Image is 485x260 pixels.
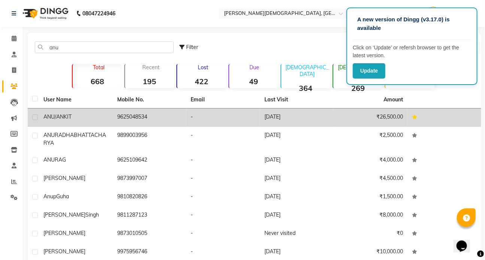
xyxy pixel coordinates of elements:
td: ₹26,500.00 [334,108,407,127]
strong: 195 [125,77,174,86]
span: Anup [43,193,56,200]
span: ANU/ANKIT [43,113,72,120]
td: 9625109642 [113,152,187,170]
td: [DATE] [260,170,334,188]
span: ANURAG [43,156,66,163]
td: 9873010505 [113,225,187,243]
td: [DATE] [260,127,334,152]
td: Never visited [260,225,334,243]
b: 08047224946 [82,3,115,24]
th: Mobile No. [113,91,187,108]
p: A new version of Dingg (v3.17.0) is available [357,15,467,32]
td: - [187,225,260,243]
span: BHATTACHARYA [43,132,106,146]
span: Filter [186,44,198,51]
span: Guha [56,193,69,200]
strong: 269 [333,83,382,93]
td: ₹0 [334,225,407,243]
span: singh [85,211,99,218]
th: Amount [379,91,407,108]
td: [DATE] [260,152,334,170]
p: Recent [128,64,174,71]
td: 9810820826 [113,188,187,207]
p: Total [76,64,122,71]
td: ₹4,000.00 [334,152,407,170]
strong: 364 [281,83,330,93]
td: ₹4,500.00 [334,170,407,188]
strong: 422 [177,77,226,86]
th: Last Visit [260,91,334,108]
td: ₹2,500.00 [334,127,407,152]
span: ANURADHA [43,132,74,138]
span: [PERSON_NAME] [43,211,85,218]
td: 9625048534 [113,108,187,127]
td: - [187,188,260,207]
strong: 49 [229,77,278,86]
td: - [187,170,260,188]
span: [PERSON_NAME] [43,230,85,236]
td: [DATE] [260,188,334,207]
button: Update [353,63,385,79]
p: [DEMOGRAPHIC_DATA] [336,64,382,77]
img: logo [19,3,70,24]
td: - [187,127,260,152]
span: [PERSON_NAME] [43,248,85,255]
p: [DEMOGRAPHIC_DATA] [284,64,330,77]
p: Lost [180,64,226,71]
td: [DATE] [260,207,334,225]
input: Search by Name/Mobile/Email/Code [35,42,174,53]
td: ₹1,500.00 [334,188,407,207]
th: User Name [39,91,113,108]
td: - [187,152,260,170]
td: - [187,108,260,127]
iframe: chat widget [454,230,478,253]
td: - [187,207,260,225]
p: Due [231,64,278,71]
strong: 668 [73,77,122,86]
span: [PERSON_NAME] [43,175,85,181]
td: 9899003956 [113,127,187,152]
img: Front Desk [427,7,440,20]
p: Click on ‘Update’ or refersh browser to get the latest version. [353,44,471,59]
td: 9873997007 [113,170,187,188]
td: 9811287123 [113,207,187,225]
td: ₹8,000.00 [334,207,407,225]
th: Email [187,91,260,108]
td: [DATE] [260,108,334,127]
